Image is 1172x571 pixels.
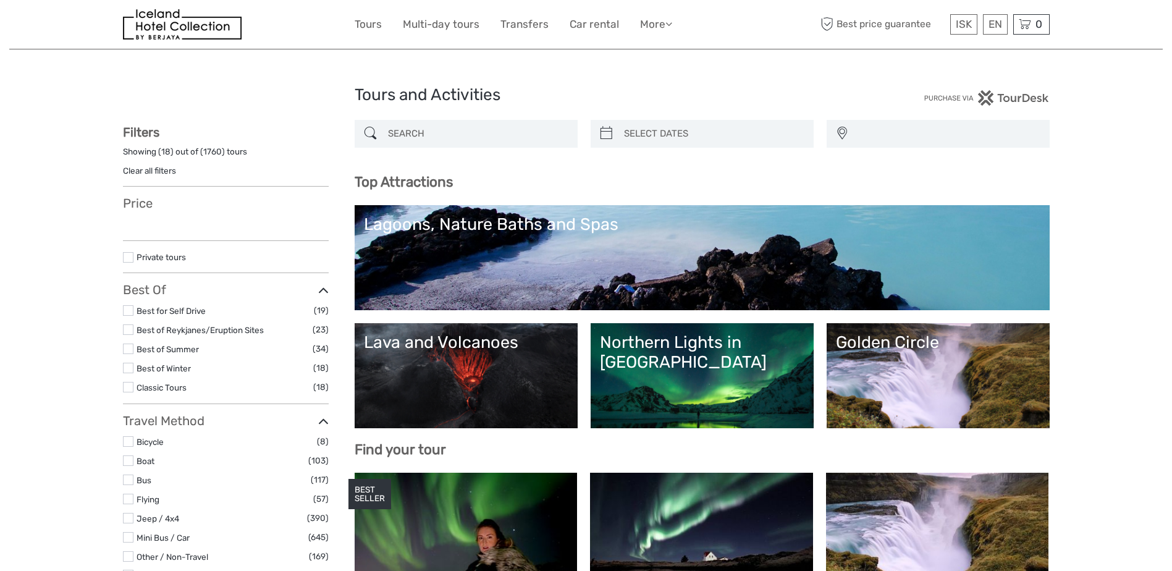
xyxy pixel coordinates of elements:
[309,549,329,564] span: (169)
[313,323,329,337] span: (23)
[313,342,329,356] span: (34)
[137,437,164,447] a: Bicycle
[137,383,187,392] a: Classic Tours
[137,252,186,262] a: Private tours
[308,530,329,544] span: (645)
[924,90,1049,106] img: PurchaseViaTourDesk.png
[137,325,264,335] a: Best of Reykjanes/Eruption Sites
[123,9,242,40] img: 481-8f989b07-3259-4bb0-90ed-3da368179bdc_logo_small.jpg
[137,363,191,373] a: Best of Winter
[364,214,1040,301] a: Lagoons, Nature Baths and Spas
[307,511,329,525] span: (390)
[500,15,549,33] a: Transfers
[836,332,1040,419] a: Golden Circle
[123,166,176,176] a: Clear all filters
[137,494,159,504] a: Flying
[348,479,391,510] div: BEST SELLER
[818,14,947,35] span: Best price guarantee
[313,380,329,394] span: (18)
[355,174,453,190] b: Top Attractions
[836,332,1040,352] div: Golden Circle
[123,196,329,211] h3: Price
[1034,18,1044,30] span: 0
[137,514,179,523] a: Jeep / 4x4
[364,332,568,419] a: Lava and Volcanoes
[355,85,818,105] h1: Tours and Activities
[123,125,159,140] strong: Filters
[619,123,807,145] input: SELECT DATES
[123,413,329,428] h3: Travel Method
[137,456,154,466] a: Boat
[311,473,329,487] span: (117)
[600,332,804,419] a: Northern Lights in [GEOGRAPHIC_DATA]
[308,454,329,468] span: (103)
[137,306,206,316] a: Best for Self Drive
[403,15,479,33] a: Multi-day tours
[364,332,568,352] div: Lava and Volcanoes
[355,15,382,33] a: Tours
[314,303,329,318] span: (19)
[640,15,672,33] a: More
[313,492,329,506] span: (57)
[364,214,1040,234] div: Lagoons, Nature Baths and Spas
[313,361,329,375] span: (18)
[137,344,199,354] a: Best of Summer
[203,146,222,158] label: 1760
[137,533,190,543] a: Mini Bus / Car
[983,14,1008,35] div: EN
[570,15,619,33] a: Car rental
[137,552,208,562] a: Other / Non-Travel
[956,18,972,30] span: ISK
[317,434,329,449] span: (8)
[355,441,446,458] b: Find your tour
[161,146,171,158] label: 18
[123,146,329,165] div: Showing ( ) out of ( ) tours
[137,475,151,485] a: Bus
[600,332,804,373] div: Northern Lights in [GEOGRAPHIC_DATA]
[123,282,329,297] h3: Best Of
[383,123,571,145] input: SEARCH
